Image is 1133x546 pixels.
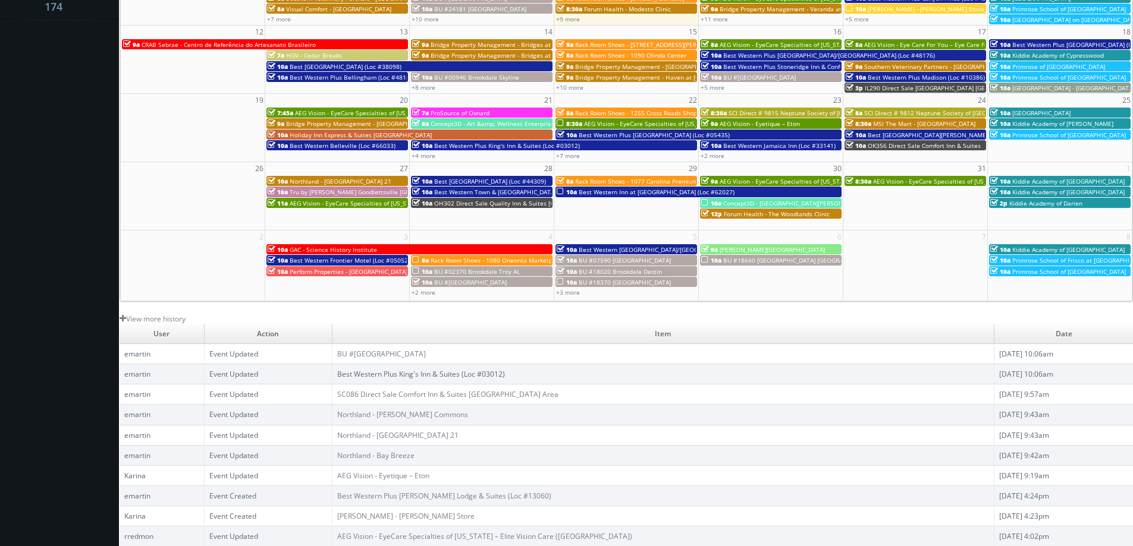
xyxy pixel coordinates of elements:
span: 9a [701,5,718,13]
td: emartin [120,384,204,405]
span: 18 [1121,26,1132,38]
span: Best Western Plus Stoneridge Inn & Conference Centre (Loc #66085) [723,62,919,71]
span: AEG Vision - EyeCare Specialties of [US_STATE] – Olympic Eye Care [873,177,1062,185]
td: Event Updated [204,384,332,405]
td: Event Created [204,485,332,506]
span: 7a [412,109,429,117]
td: [DATE] 9:19am [994,465,1133,485]
span: SCI Direct # 9812 Neptune Society of [GEOGRAPHIC_DATA] [864,109,1031,117]
span: 3p [846,84,863,92]
span: Forum Health - The Woodlands Clinic [724,210,830,218]
span: 8:30a [846,177,871,185]
span: 10a [268,141,288,150]
span: Rack Room Shoes - 1080 Oneonta Marketplace [431,256,564,264]
a: +7 more [267,15,291,23]
td: [DATE] 9:57am [994,384,1133,405]
span: Rack Room Shoes - 1255 Cross Roads Shopping Center [575,109,730,117]
span: 10a [990,73,1010,81]
span: 10a [268,62,288,71]
span: 10a [412,177,432,185]
span: 10a [412,267,432,276]
span: 12p [701,210,722,218]
span: Perform Properties - [GEOGRAPHIC_DATA] [290,267,407,276]
span: Best Western Frontier Motel (Loc #05052) [290,256,410,264]
span: Bridge Property Management - Bridges at [GEOGRAPHIC_DATA] [431,40,611,49]
td: emartin [120,425,204,445]
span: 10a [268,267,288,276]
span: 3 [403,231,409,243]
td: Event Updated [204,343,332,364]
td: Event Updated [204,405,332,425]
span: 10a [990,119,1010,128]
span: 8a [557,109,573,117]
span: Bridge Property Management - Bridges at [GEOGRAPHIC_DATA] [431,51,611,59]
span: 28 [543,162,554,175]
span: 10a [557,267,577,276]
span: Rack Room Shoes - [STREET_ADDRESS][PERSON_NAME] [575,40,731,49]
td: Karina [120,506,204,526]
span: Primrose School of [GEOGRAPHIC_DATA] [1012,73,1126,81]
span: 22 [688,94,698,106]
span: 8a [557,40,573,49]
span: 19 [254,94,265,106]
span: 23 [832,94,843,106]
span: 10a [701,199,721,207]
span: 10a [268,73,288,81]
span: 2 [258,231,265,243]
td: [DATE] 10:06am [994,343,1133,364]
span: 16 [832,26,843,38]
span: Bridge Property Management - [GEOGRAPHIC_DATA] at [GEOGRAPHIC_DATA] [286,119,503,128]
span: ProSource of Oxnard [431,109,489,117]
span: 9a [846,62,862,71]
span: 10a [990,40,1010,49]
span: 8a [846,109,862,117]
td: [DATE] 4:24pm [994,485,1133,506]
span: 7 [981,231,987,243]
span: 10a [990,84,1010,92]
td: emartin [120,445,204,465]
span: 8:30a [701,109,727,117]
a: Northland - [GEOGRAPHIC_DATA] 21 [337,430,459,440]
span: 10a [990,131,1010,139]
span: GAC - Science History Institute [290,245,377,254]
span: [PERSON_NAME][GEOGRAPHIC_DATA] [720,245,825,254]
a: +5 more [845,15,869,23]
span: HGV - Cedar Breaks [286,51,342,59]
span: 10a [412,188,432,196]
span: 10a [990,62,1010,71]
span: 10a [990,5,1010,13]
span: 8a [557,177,573,185]
span: 10a [412,278,432,286]
a: Northland - [PERSON_NAME] Commons [337,409,468,419]
span: 10a [990,177,1010,185]
span: 8a [846,40,862,49]
span: 10a [701,256,721,264]
span: Holiday Inn Express & Suites [GEOGRAPHIC_DATA] [290,131,432,139]
a: +7 more [556,152,580,160]
span: BU #[GEOGRAPHIC_DATA] [723,73,796,81]
span: BU #18660 [GEOGRAPHIC_DATA] [GEOGRAPHIC_DATA] [723,256,875,264]
span: 10a [990,109,1010,117]
span: 8a [412,256,429,264]
span: 2p [990,199,1008,207]
span: 11a [268,199,288,207]
span: SCI Direct # 9815 Neptune Society of [GEOGRAPHIC_DATA] [729,109,895,117]
span: Primrose of [GEOGRAPHIC_DATA] [1012,62,1105,71]
td: Event Updated [204,465,332,485]
span: 10a [557,245,577,254]
span: Kiddie Academy of Darien [1009,199,1082,207]
span: 10a [268,245,288,254]
span: OH302 Direct Sale Quality Inn & Suites [GEOGRAPHIC_DATA] - [GEOGRAPHIC_DATA] [434,199,670,207]
td: Event Updated [204,445,332,465]
span: Best [GEOGRAPHIC_DATA][PERSON_NAME] (Loc #32091) [868,131,1027,139]
span: Best Western Town & [GEOGRAPHIC_DATA] (Loc #05423) [434,188,595,196]
span: Best Western Plus Bellingham (Loc #48188) [290,73,415,81]
td: [DATE] 10:06am [994,364,1133,384]
span: Tru by [PERSON_NAME] Goodlettsville [GEOGRAPHIC_DATA] [290,188,458,196]
span: 17 [977,26,987,38]
span: 10a [412,141,432,150]
span: [PERSON_NAME] - [PERSON_NAME] Store [868,5,984,13]
span: 10a [268,256,288,264]
span: 8 [1125,231,1132,243]
span: 26 [254,162,265,175]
